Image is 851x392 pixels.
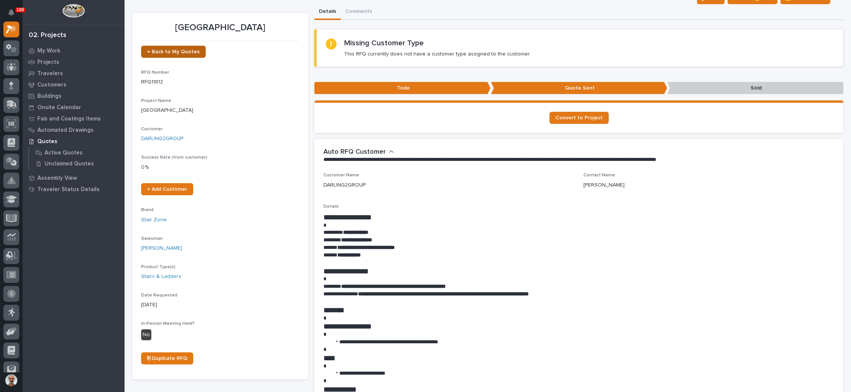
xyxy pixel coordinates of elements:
[314,82,491,94] p: Todo
[141,164,299,171] p: 0 %
[3,5,19,20] button: Notifications
[583,173,615,177] span: Contact Name
[344,51,530,57] p: This RFQ currently does not have a customer type assigned to the customer
[23,79,125,90] a: Customers
[141,208,154,212] span: Brand
[147,187,187,192] span: + Add Customer
[9,9,19,21] div: Notifications100
[147,49,200,54] span: ← Back to My Quotes
[141,321,195,326] span: In-Person Meeting Held?
[37,93,62,100] p: Buildings
[37,127,94,134] p: Automated Drawings
[37,59,59,66] p: Projects
[23,172,125,184] a: Assembly View
[29,31,66,40] div: 02. Projects
[23,45,125,56] a: My Work
[556,115,603,120] span: Convert to Project
[141,135,183,143] a: DARLING2GROUP
[37,70,63,77] p: Travelers
[23,102,125,113] a: Onsite Calendar
[323,173,359,177] span: Customer Name
[549,112,609,124] a: Convert to Project
[37,82,66,88] p: Customers
[323,148,386,156] h2: Auto RFQ Customer
[141,301,299,309] p: [DATE]
[29,147,125,158] a: Active Quotes
[491,82,667,94] p: Quote Sent
[62,4,85,18] img: Workspace Logo
[141,127,163,131] span: Customer
[23,68,125,79] a: Travelers
[141,155,207,160] span: Success Rate (from customer)
[23,90,125,102] a: Buildings
[141,46,206,58] a: ← Back to My Quotes
[23,136,125,147] a: Quotes
[45,161,94,167] p: Unclaimed Quotes
[323,181,366,189] p: DARLING2GROUP
[141,78,299,86] p: RFQ11812
[45,150,83,156] p: Active Quotes
[314,4,341,20] button: Details
[323,204,339,209] span: Details
[141,265,175,269] span: Product Type(s)
[141,244,182,252] a: [PERSON_NAME]
[37,186,100,193] p: Traveler Status Details
[141,352,193,364] a: ⎘ Duplicate RFQ
[29,158,125,169] a: Unclaimed Quotes
[37,104,81,111] p: Onsite Calendar
[3,372,19,388] button: users-avatar
[141,106,299,114] p: [GEOGRAPHIC_DATA]
[141,183,193,195] a: + Add Customer
[37,116,101,122] p: Fab and Coatings Items
[23,56,125,68] a: Projects
[141,70,169,75] span: RFQ Number
[23,124,125,136] a: Automated Drawings
[17,7,24,12] p: 100
[147,356,187,361] span: ⎘ Duplicate RFQ
[141,99,171,103] span: Project Name
[141,22,299,33] p: [GEOGRAPHIC_DATA]
[141,293,177,298] span: Date Requested
[141,216,167,224] a: Stair Zone
[37,138,57,145] p: Quotes
[667,82,843,94] p: Sold
[23,113,125,124] a: Fab and Coatings Items
[341,4,377,20] button: Comments
[141,273,181,281] a: Stairs & Ladders
[37,175,77,182] p: Assembly View
[583,181,625,189] p: [PERSON_NAME]
[141,329,151,340] div: No
[344,39,424,48] h2: Missing Customer Type
[141,236,163,241] span: Salesman
[37,48,60,54] p: My Work
[323,148,394,156] button: Auto RFQ Customer
[23,184,125,195] a: Traveler Status Details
